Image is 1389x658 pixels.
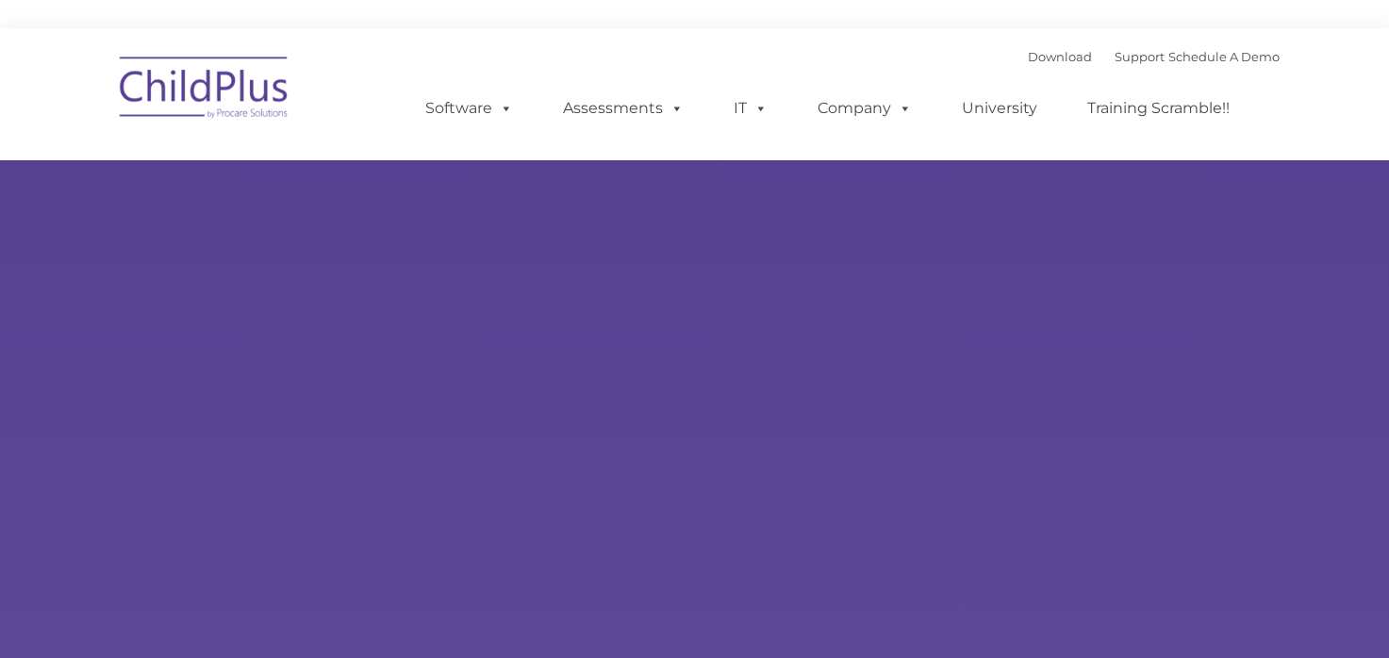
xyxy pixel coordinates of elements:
a: Company [799,90,931,127]
a: Download [1028,49,1092,64]
a: Software [406,90,532,127]
font: | [1028,49,1280,64]
a: Training Scramble!! [1068,90,1248,127]
a: Support [1115,49,1165,64]
a: IT [715,90,786,127]
a: Assessments [544,90,703,127]
a: Schedule A Demo [1168,49,1280,64]
a: University [943,90,1056,127]
img: ChildPlus by Procare Solutions [110,43,299,138]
